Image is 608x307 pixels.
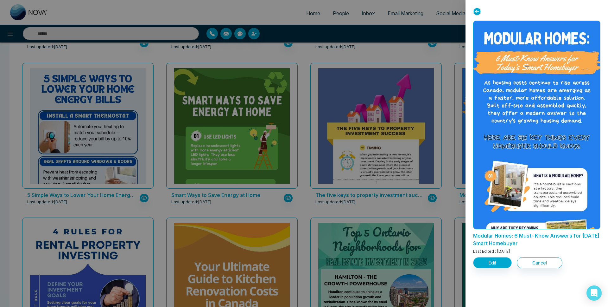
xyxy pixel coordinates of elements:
span: Last Edited : [DATE] [473,249,510,254]
p: Modular Homes: 6 Must-Know Answers for Today’s Smart Homebuyer [473,229,600,247]
button: Edit [473,257,512,268]
button: Cancel [517,257,562,268]
div: Open Intercom Messenger [586,285,602,301]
